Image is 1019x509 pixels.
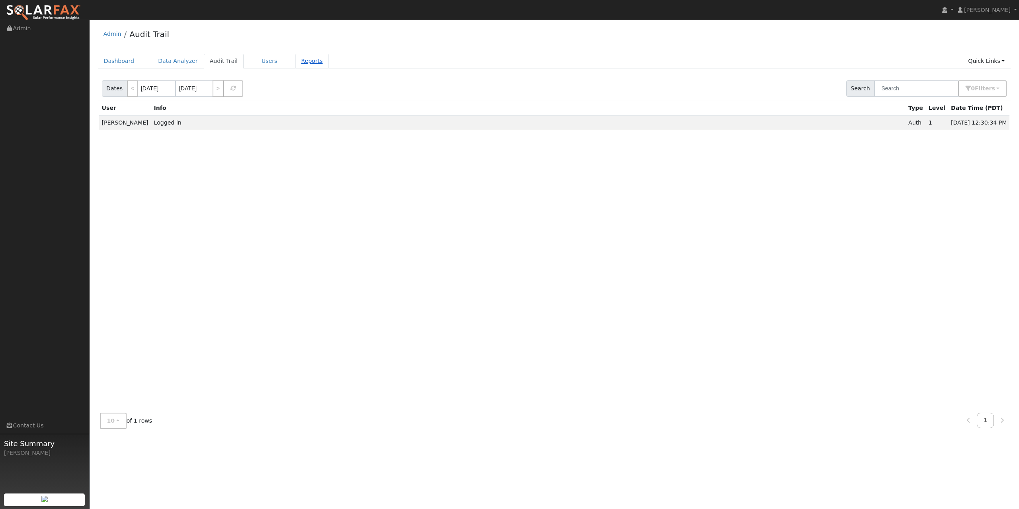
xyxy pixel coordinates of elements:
a: 1 [977,413,994,428]
td: [DATE] 12:30:34 PM [948,115,1010,130]
a: Audit Trail [204,54,244,68]
div: Date Time (PDT) [951,104,1007,112]
div: [PERSON_NAME] [4,449,85,457]
a: Reports [295,54,329,68]
a: Users [256,54,283,68]
td: Auth [906,115,926,130]
div: Info [154,104,903,112]
img: retrieve [41,496,48,502]
span: s [992,85,995,92]
div: Type [908,104,923,112]
a: Admin [103,31,121,37]
input: Search [874,80,958,97]
button: Refresh [223,80,243,97]
a: > [213,80,224,97]
span: 10 [107,417,115,424]
span: Filter [975,85,995,92]
a: Data Analyzer [152,54,204,68]
a: Audit Trail [129,29,169,39]
img: SolarFax [6,4,81,21]
span: [PERSON_NAME] [964,7,1011,13]
td: [PERSON_NAME] [99,115,151,130]
a: < [127,80,138,97]
span: Search [846,80,875,97]
div: User [102,104,148,112]
div: of 1 rows [100,413,152,429]
a: Quick Links [962,54,1011,68]
button: 10 [100,413,127,429]
span: Site Summary [4,438,85,449]
div: Level [929,104,945,112]
span: Dates [102,80,127,97]
span: Logged in [154,119,182,126]
td: 1 [926,115,948,130]
button: 0Filters [958,80,1007,97]
a: Dashboard [98,54,141,68]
